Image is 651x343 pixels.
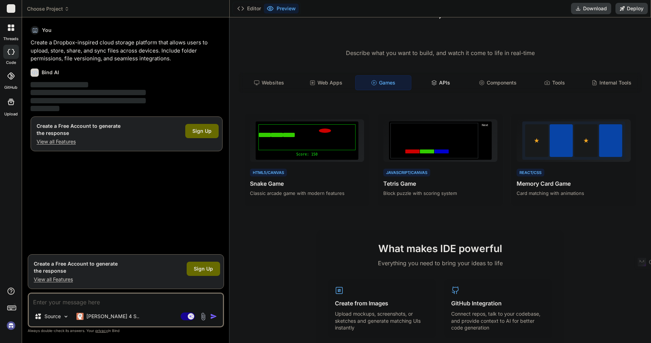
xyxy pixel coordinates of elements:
img: Pick Models [63,314,69,320]
p: Classic arcade game with modern features [250,190,364,196]
h4: Tetris Game [383,179,497,188]
span: ‌ [31,106,59,111]
p: View all Features [34,276,118,283]
p: Everything you need to bring your ideas to life [327,259,553,267]
label: threads [3,36,18,42]
h4: Create from Images [335,299,429,307]
div: Next [480,123,490,158]
p: Source [44,313,61,320]
div: Web Apps [298,75,354,90]
span: privacy [95,328,108,333]
label: GitHub [4,85,17,91]
p: Create a Dropbox-inspired cloud storage platform that allows users to upload, store, share, and s... [31,39,223,63]
p: Describe what you want to build, and watch it come to life in real-time [234,49,647,58]
button: Editor [234,4,264,13]
span: Choose Project [27,5,69,12]
p: Block puzzle with scoring system [383,190,497,196]
span: ‌ [31,90,146,95]
img: icon [210,313,217,320]
p: Card matching with animations [517,190,631,196]
p: Always double-check its answers. Your in Bind [28,327,224,334]
h6: Bind AI [42,69,59,76]
span: ‌ [31,82,88,87]
div: APIs [413,75,468,90]
p: [PERSON_NAME] 4 S.. [86,313,139,320]
button: Preview [264,4,299,13]
p: Upload mockups, screenshots, or sketches and generate matching UIs instantly [335,310,429,331]
label: code [6,60,16,66]
img: attachment [199,312,207,321]
div: Internal Tools [584,75,639,90]
h1: Create a Free Account to generate the response [37,123,121,137]
p: Connect repos, talk to your codebase, and provide context to AI for better code generation [451,310,545,331]
p: View all Features [37,138,121,145]
div: Games [355,75,411,90]
button: Download [571,3,611,14]
div: Websites [241,75,297,90]
h4: Snake Game [250,179,364,188]
button: Deploy [615,3,648,14]
div: React/CSS [517,169,544,177]
h1: Turn ideas into code instantly [234,32,647,44]
h4: Memory Card Game [517,179,631,188]
span: ‌ [31,98,146,103]
div: Tools [527,75,582,90]
div: Components [470,75,525,90]
span: Sign Up [194,265,213,272]
span: Sign Up [192,127,212,135]
h4: GitHub Integration [451,299,545,307]
div: HTML5/Canvas [250,169,287,177]
div: Score: 150 [258,152,356,157]
div: JavaScript/Canvas [383,169,430,177]
h6: You [42,27,52,34]
h2: What makes IDE powerful [327,241,553,256]
img: signin [5,320,17,332]
label: Upload [4,111,18,117]
h1: Create a Free Account to generate the response [34,260,118,274]
img: Claude 4 Sonnet [76,313,84,320]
